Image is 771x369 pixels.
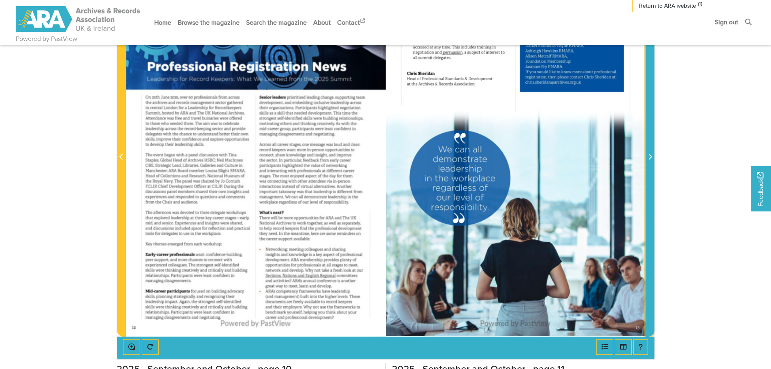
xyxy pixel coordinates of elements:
[16,6,141,32] img: ARA - ARC Magazine | Powered by PastView
[334,12,370,33] a: Contact
[756,172,765,206] span: Feedback
[310,12,334,33] a: About
[751,166,771,211] a: Would you like to provide feedback?
[712,11,741,33] a: Sign out
[174,12,243,33] a: Browse the magazine
[16,34,77,44] a: Powered by PastView
[151,12,174,33] a: Home
[123,339,140,355] button: Enable or disable loupe tool (Alt+L)
[615,339,632,355] button: Thumbnails
[243,12,310,33] a: Search the magazine
[639,2,696,10] span: Return to ARA website
[142,339,159,355] button: Rotate the book
[596,339,613,355] button: Open metadata window
[633,339,648,355] button: Help
[16,2,141,37] a: ARA - ARC Magazine | Powered by PastView logo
